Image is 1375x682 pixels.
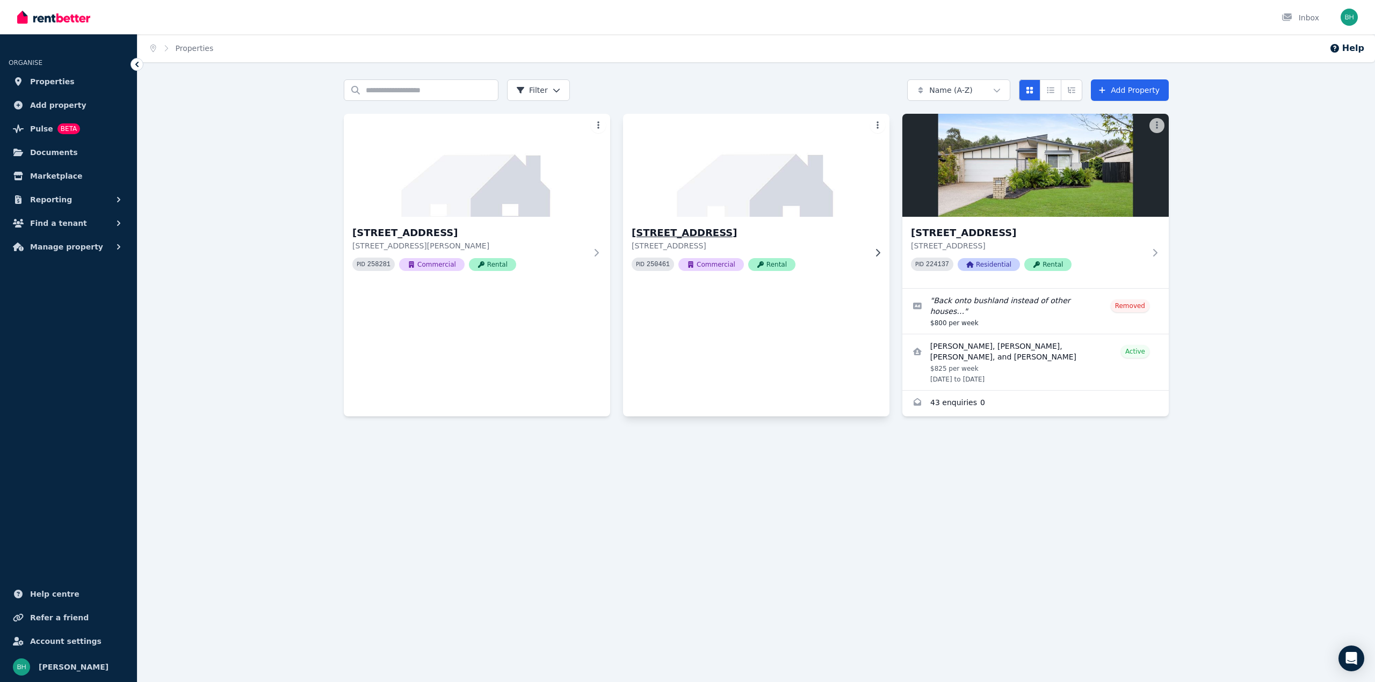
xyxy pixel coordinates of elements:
[647,261,670,268] code: 250461
[1024,258,1072,271] span: Rental
[636,261,645,267] small: PID
[915,261,924,267] small: PID
[39,661,108,673] span: [PERSON_NAME]
[30,217,87,230] span: Find a tenant
[30,193,72,206] span: Reporting
[9,59,42,67] span: ORGANISE
[9,236,128,258] button: Manage property
[1019,79,1040,101] button: Card view
[9,607,128,628] a: Refer a friend
[902,391,1169,416] a: Enquiries for 31 Whitsunday Drive, Pacific Paradise
[30,635,102,648] span: Account settings
[623,114,889,288] a: 21 Advance Road, Kuluin[STREET_ADDRESS][STREET_ADDRESS]PID 250461CommercialRental
[1338,646,1364,671] div: Open Intercom Messenger
[902,289,1169,334] a: Edit listing: Back onto bushland instead of other houses…
[9,94,128,116] a: Add property
[30,170,82,182] span: Marketplace
[9,212,128,234] button: Find a tenant
[30,122,53,135] span: Pulse
[516,85,548,96] span: Filter
[902,114,1169,217] img: 31 Whitsunday Drive, Pacific Paradise
[9,189,128,210] button: Reporting
[678,258,744,271] span: Commercial
[870,118,885,133] button: More options
[902,334,1169,390] a: View details for Samantha Baxendale, Dylan Stackman, Tarin Ongheen, and Alif Ninsiri
[632,240,866,251] p: [STREET_ADDRESS]
[30,99,86,112] span: Add property
[1341,9,1358,26] img: Ben Huckle
[13,658,30,676] img: Ben Huckle
[958,258,1020,271] span: Residential
[1329,42,1364,55] button: Help
[926,261,949,268] code: 224137
[9,583,128,605] a: Help centre
[344,114,610,217] img: 2/8 Bonanza Court, Marcoola
[911,225,1145,240] h3: [STREET_ADDRESS]
[507,79,570,101] button: Filter
[1040,79,1061,101] button: Compact list view
[352,240,587,251] p: [STREET_ADDRESS][PERSON_NAME]
[9,118,128,140] a: PulseBETA
[469,258,516,271] span: Rental
[17,9,90,25] img: RentBetter
[929,85,973,96] span: Name (A-Z)
[902,114,1169,288] a: 31 Whitsunday Drive, Pacific Paradise[STREET_ADDRESS][STREET_ADDRESS]PID 224137ResidentialRental
[1149,118,1164,133] button: More options
[9,630,128,652] a: Account settings
[9,142,128,163] a: Documents
[176,44,214,53] a: Properties
[1061,79,1082,101] button: Expanded list view
[591,118,606,133] button: More options
[30,75,75,88] span: Properties
[137,34,226,62] nav: Breadcrumb
[9,165,128,187] a: Marketplace
[907,79,1010,101] button: Name (A-Z)
[911,240,1145,251] p: [STREET_ADDRESS]
[30,240,103,253] span: Manage property
[1019,79,1082,101] div: View options
[748,258,795,271] span: Rental
[399,258,465,271] span: Commercial
[357,261,365,267] small: PID
[1091,79,1169,101] a: Add Property
[632,225,866,240] h3: [STREET_ADDRESS]
[344,114,610,288] a: 2/8 Bonanza Court, Marcoola[STREET_ADDRESS][STREET_ADDRESS][PERSON_NAME]PID 258281CommercialRental
[30,611,89,624] span: Refer a friend
[367,261,390,268] code: 258281
[57,123,80,134] span: BETA
[30,588,79,600] span: Help centre
[1282,12,1319,23] div: Inbox
[9,71,128,92] a: Properties
[352,225,587,240] h3: [STREET_ADDRESS]
[30,146,78,159] span: Documents
[617,111,896,219] img: 21 Advance Road, Kuluin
